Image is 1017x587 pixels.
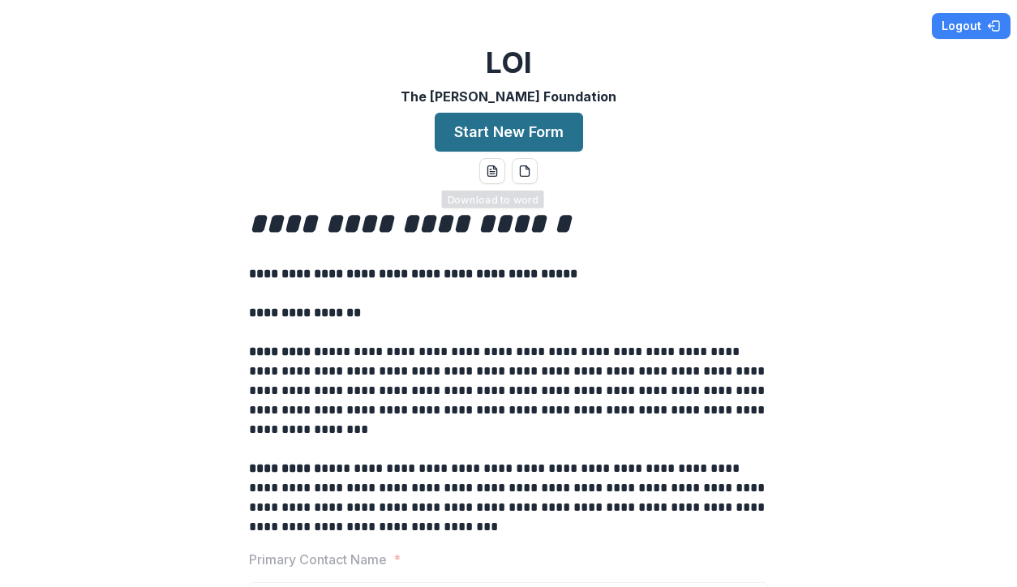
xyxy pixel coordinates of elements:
[249,550,387,569] p: Primary Contact Name
[435,113,583,152] button: Start New Form
[512,158,538,184] button: pdf-download
[479,158,505,184] button: word-download
[932,13,1011,39] button: Logout
[486,45,532,80] h2: LOI
[401,87,616,106] p: The [PERSON_NAME] Foundation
